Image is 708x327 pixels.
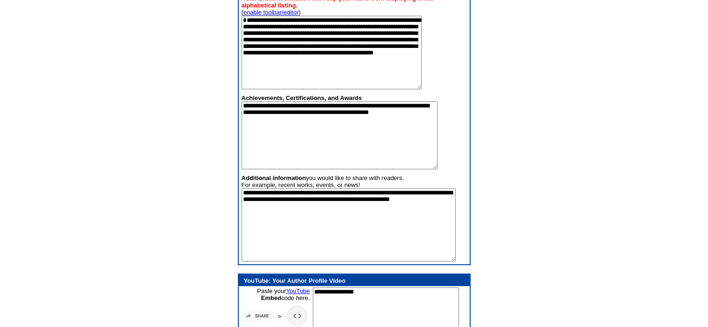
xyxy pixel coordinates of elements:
a: enable toolbar/editor [243,9,299,16]
a: YouTube [286,287,310,294]
strong: Achievements, Certifications, and Awards [242,94,362,101]
font: you would like to share with readers. For example, recent works, events, or news! [242,174,456,263]
b: Embed [261,294,281,301]
b: YouTube [244,277,269,284]
strong: Additional information [242,174,306,181]
font: : Your Author Profile Video [244,277,346,284]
